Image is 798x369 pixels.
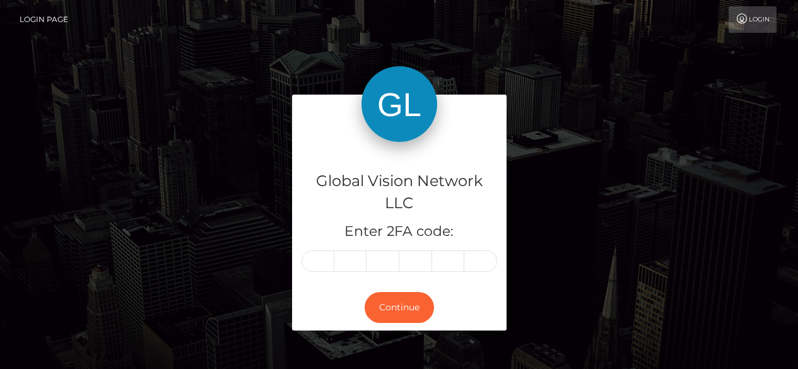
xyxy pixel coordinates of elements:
h5: Enter 2FA code: [302,222,497,242]
a: Login Page [20,6,68,33]
h4: Global Vision Network LLC [302,170,497,214]
button: Continue [365,292,434,323]
a: Login [729,6,777,33]
img: Global Vision Network LLC [361,66,437,142]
